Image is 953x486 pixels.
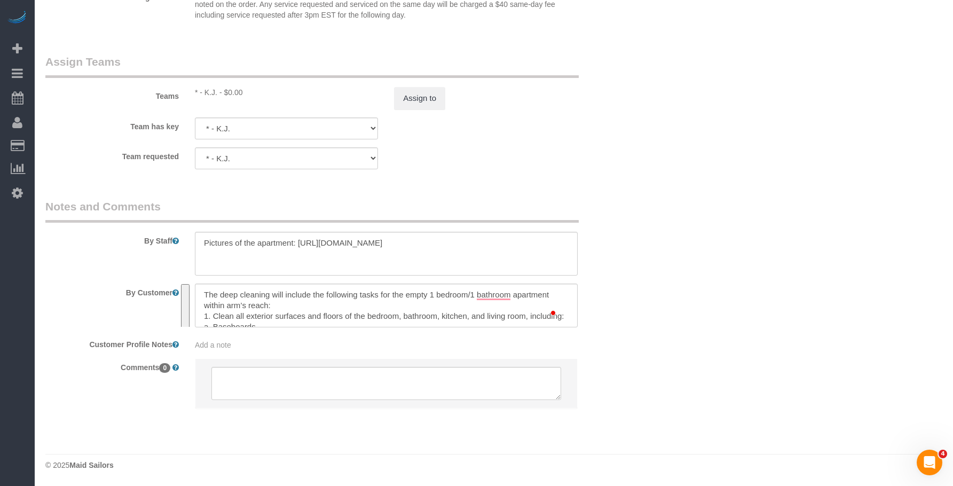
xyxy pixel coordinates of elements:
[159,363,170,373] span: 0
[195,87,378,98] div: 0 hours x $30.00/hour
[45,54,579,78] legend: Assign Teams
[394,87,445,109] button: Assign to
[37,87,187,101] label: Teams
[69,461,113,469] strong: Maid Sailors
[6,11,28,26] img: Automaid Logo
[37,147,187,162] label: Team requested
[37,232,187,246] label: By Staff
[939,450,947,458] span: 4
[45,460,942,471] div: © 2025
[195,341,231,349] span: Add a note
[37,358,187,373] label: Comments
[37,117,187,132] label: Team has key
[45,199,579,223] legend: Notes and Comments
[37,284,187,298] label: By Customer
[195,284,578,327] textarea: To enrich screen reader interactions, please activate Accessibility in Grammarly extension settings
[37,335,187,350] label: Customer Profile Notes
[917,450,942,475] iframe: Intercom live chat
